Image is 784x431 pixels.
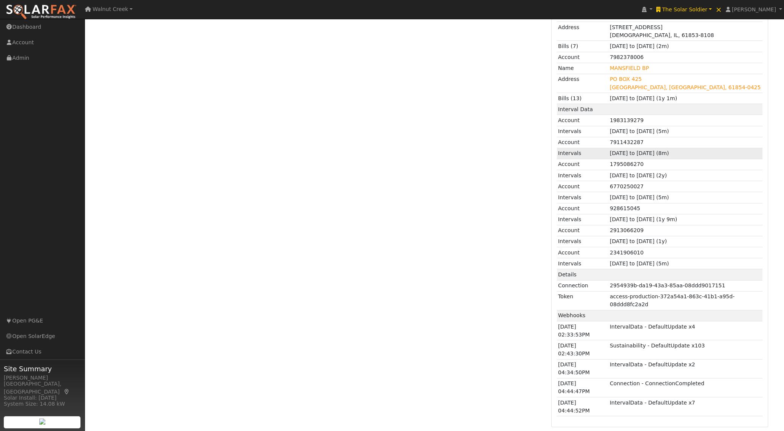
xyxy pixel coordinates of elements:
td: IntervalData - DefaultUpdate x2 [608,359,762,378]
span: Walnut Creek [93,6,128,12]
td: [STREET_ADDRESS] [DEMOGRAPHIC_DATA], IL, 61853-8108 [608,22,762,41]
td: 6770250027 [608,181,762,192]
div: [GEOGRAPHIC_DATA], [GEOGRAPHIC_DATA] [4,380,81,396]
a: Map [63,389,70,395]
img: SolarFax [6,4,77,20]
td: Account [557,115,609,126]
td: IntervalData - DefaultUpdate x7 [608,397,762,416]
td: [DATE] to [DATE] (5m) [608,258,762,269]
td: Connection - ConnectionCompleted [608,378,762,397]
td: Intervals [557,258,609,269]
td: Account [557,52,609,63]
td: [DATE] 04:44:47PM [557,378,609,397]
td: [DATE] to [DATE] (2y) [608,170,762,181]
td: Interval Data [557,104,609,115]
div: System Size: 14.08 kW [4,400,81,408]
td: 1795086270 [608,159,762,170]
td: [DATE] to [DATE] (1y 9m) [608,214,762,225]
td: Account [557,181,609,192]
td: Intervals [557,192,609,203]
td: Intervals [557,148,609,159]
td: 928615045 [608,203,762,214]
td: Account [557,225,609,236]
td: IntervalData - DefaultUpdate x4 [608,321,762,340]
td: Token [557,291,609,310]
td: [DATE] 02:33:53PM [557,321,609,340]
td: [DATE] 04:34:50PM [557,359,609,378]
td: Intervals [557,214,609,225]
td: 1983139279 [608,115,762,126]
td: [DATE] to [DATE] (2m) [608,41,762,52]
td: [DATE] to [DATE] (8m) [608,148,762,159]
td: 2341906010 [608,247,762,258]
td: 7911432287 [608,137,762,148]
td: Bills (13) [557,93,609,104]
td: [DATE] to [DATE] (5m) [608,126,762,137]
img: retrieve [39,419,45,425]
td: Connection [557,280,609,291]
td: Address [557,74,609,93]
td: Intervals [557,236,609,247]
td: 2954939b-da19-43a3-85aa-08ddd9017151 [608,280,762,291]
td: Account [557,247,609,258]
span: [PERSON_NAME] [732,6,776,12]
td: Address [557,22,609,41]
td: Name [557,63,609,74]
td: Bills (7) [557,41,609,52]
td: Intervals [557,126,609,137]
td: [DATE] to [DATE] (5m) [608,192,762,203]
div: [PERSON_NAME] [4,374,81,382]
td: 7982378006 [608,52,762,63]
span: × [716,5,722,14]
td: Webhooks [557,310,609,321]
span: Site Summary [4,364,81,374]
td: PO BOX 425 [GEOGRAPHIC_DATA], [GEOGRAPHIC_DATA], 61854-0425 [608,74,762,93]
td: Sustainability - DefaultUpdate x103 [608,340,762,359]
span: The Solar Soldier [662,6,707,12]
td: Account [557,137,609,148]
td: MANSFIELD BP [608,63,762,74]
td: [DATE] 02:43:30PM [557,340,609,359]
td: Account [557,203,609,214]
td: [DATE] to [DATE] (1y 1m) [608,93,762,104]
td: 2913066209 [608,225,762,236]
td: Account [557,159,609,170]
td: [DATE] to [DATE] (1y) [608,236,762,247]
td: Intervals [557,170,609,181]
td: [DATE] 04:44:52PM [557,397,609,416]
td: Details [557,269,609,280]
td: access-production-372a54a1-863c-41b1-a95d-08ddd8fc2a2d [608,291,762,310]
div: Solar Install: [DATE] [4,394,81,402]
